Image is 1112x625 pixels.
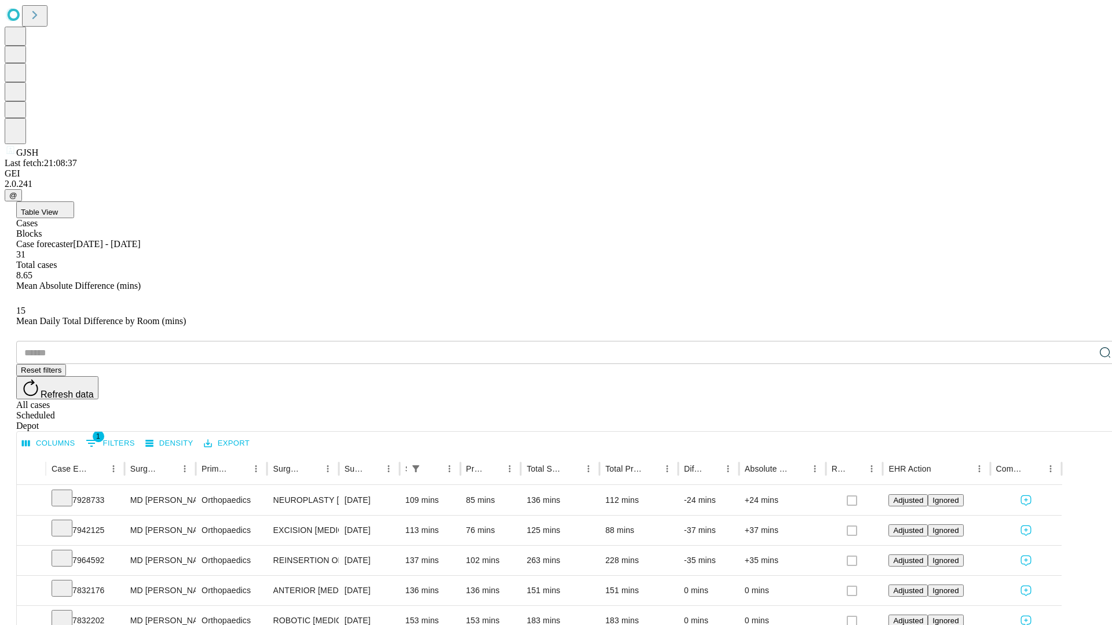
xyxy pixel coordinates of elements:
[526,546,594,575] div: 263 mins
[105,461,122,477] button: Menu
[19,435,78,453] button: Select columns
[5,158,77,168] span: Last fetch: 21:08:37
[1026,461,1042,477] button: Sort
[130,464,159,473] div: Surgeon Name
[405,464,407,473] div: Scheduled In Room Duration
[526,516,594,545] div: 125 mins
[381,461,397,477] button: Menu
[202,464,231,473] div: Primary Service
[345,516,394,545] div: [DATE]
[320,461,336,477] button: Menu
[16,364,66,376] button: Reset filters
[52,486,119,515] div: 7928733
[466,516,515,545] div: 76 mins
[21,208,58,216] span: Table View
[405,486,455,515] div: 109 mins
[130,486,190,515] div: MD [PERSON_NAME] [PERSON_NAME]
[928,494,963,506] button: Ignored
[16,270,32,280] span: 8.65
[160,461,177,477] button: Sort
[684,546,733,575] div: -35 mins
[23,551,40,571] button: Expand
[1042,461,1059,477] button: Menu
[888,494,928,506] button: Adjusted
[52,516,119,545] div: 7942125
[130,516,190,545] div: MD [PERSON_NAME] [PERSON_NAME]
[408,461,424,477] div: 1 active filter
[684,486,733,515] div: -24 mins
[9,191,17,200] span: @
[16,306,25,315] span: 15
[932,586,959,595] span: Ignored
[791,461,807,477] button: Sort
[232,461,248,477] button: Sort
[16,316,186,326] span: Mean Daily Total Difference by Room (mins)
[441,461,458,477] button: Menu
[83,434,138,453] button: Show filters
[932,496,959,505] span: Ignored
[89,461,105,477] button: Sort
[684,516,733,545] div: -37 mins
[23,491,40,511] button: Expand
[130,576,190,605] div: MD [PERSON_NAME] [PERSON_NAME] Md
[52,576,119,605] div: 7832176
[485,461,502,477] button: Sort
[996,464,1025,473] div: Comments
[720,461,736,477] button: Menu
[745,516,820,545] div: +37 mins
[466,486,515,515] div: 85 mins
[526,576,594,605] div: 151 mins
[52,464,88,473] div: Case Epic Id
[605,576,672,605] div: 151 mins
[425,461,441,477] button: Sort
[73,239,140,249] span: [DATE] - [DATE]
[201,435,253,453] button: Export
[16,260,57,270] span: Total cases
[273,464,302,473] div: Surgery Name
[202,576,261,605] div: Orthopaedics
[928,524,963,536] button: Ignored
[888,554,928,567] button: Adjusted
[847,461,864,477] button: Sort
[745,576,820,605] div: 0 mins
[564,461,580,477] button: Sort
[932,556,959,565] span: Ignored
[893,586,923,595] span: Adjusted
[408,461,424,477] button: Show filters
[932,526,959,535] span: Ignored
[21,366,61,374] span: Reset filters
[273,546,332,575] div: REINSERTION OF RUPTURED BICEP OR TRICEP TENDON DISTAL
[23,581,40,601] button: Expand
[142,435,196,453] button: Density
[23,521,40,541] button: Expand
[893,556,923,565] span: Adjusted
[932,616,959,625] span: Ignored
[405,576,455,605] div: 136 mins
[202,546,261,575] div: Orthopaedics
[893,496,923,505] span: Adjusted
[893,616,923,625] span: Adjusted
[5,189,22,201] button: @
[526,464,563,473] div: Total Scheduled Duration
[303,461,320,477] button: Sort
[807,461,823,477] button: Menu
[345,576,394,605] div: [DATE]
[888,464,931,473] div: EHR Action
[643,461,659,477] button: Sort
[273,486,332,515] div: NEUROPLASTY [MEDICAL_DATA] AT [GEOGRAPHIC_DATA]
[16,249,25,259] span: 31
[16,239,73,249] span: Case forecaster
[202,486,261,515] div: Orthopaedics
[580,461,597,477] button: Menu
[41,389,94,399] span: Refresh data
[971,461,987,477] button: Menu
[177,461,193,477] button: Menu
[605,516,672,545] div: 88 mins
[928,584,963,597] button: Ignored
[684,576,733,605] div: 0 mins
[273,576,332,605] div: ANTERIOR [MEDICAL_DATA] TOTAL HIP
[864,461,880,477] button: Menu
[52,546,119,575] div: 7964592
[745,464,789,473] div: Absolute Difference
[466,464,485,473] div: Predicted In Room Duration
